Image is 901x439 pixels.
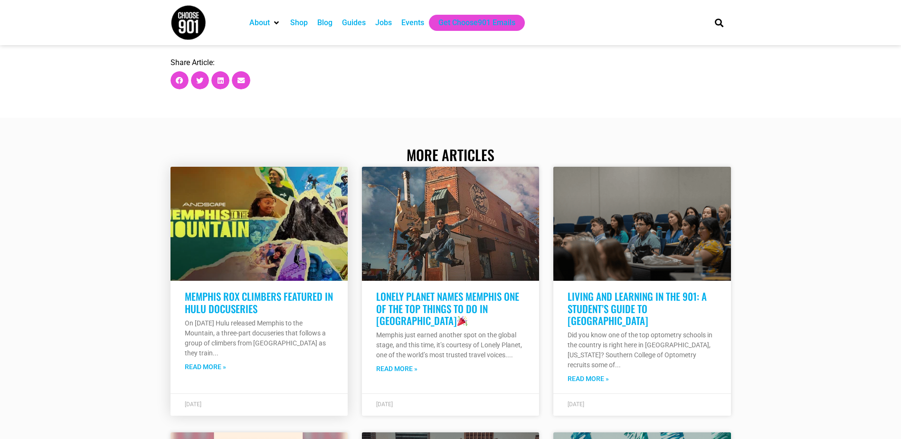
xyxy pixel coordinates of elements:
img: 🎉 [457,316,467,326]
a: Living and learning in the 901: A student’s guide to [GEOGRAPHIC_DATA] [568,289,707,327]
div: Share on facebook [171,71,189,89]
div: Share on email [232,71,250,89]
a: Events [401,17,424,29]
a: A group of students sit attentively in a lecture hall, listening to a presentation. Some have not... [553,167,730,281]
a: Memphis Rox Climbers Featured in Hulu Docuseries [185,289,333,315]
p: Memphis just earned another spot on the global stage, and this time, it’s courtesy of Lonely Plan... [376,330,525,360]
a: Jobs [375,17,392,29]
a: Get Choose901 Emails [438,17,515,29]
a: Lonely Planet Names Memphis One of the Top Things to Do in [GEOGRAPHIC_DATA] [376,289,519,327]
a: Read more about Living and learning in the 901: A student’s guide to Memphis [568,374,609,384]
h2: More Articles [171,146,731,163]
div: Share on linkedin [211,71,229,89]
span: [DATE] [568,401,584,408]
span: [DATE] [376,401,393,408]
a: Two people jumping in front of a building with a guitar, featuring The Edge. [362,167,539,281]
a: Read more about Memphis Rox Climbers Featured in Hulu Docuseries [185,362,226,372]
p: Share Article: [171,59,731,67]
a: Guides [342,17,366,29]
span: [DATE] [185,401,201,408]
a: Blog [317,17,332,29]
p: On [DATE] Hulu released Memphis to the Mountain, a three-part docuseries that follows a group of ... [185,318,333,358]
div: Share on twitter [191,71,209,89]
div: Search [711,15,727,30]
a: Read more about Lonely Planet Names Memphis One of the Top Things to Do in North America 🎉 [376,364,417,374]
nav: Main nav [245,15,699,31]
a: Shop [290,17,308,29]
a: About [249,17,270,29]
p: Did you know one of the top optometry schools in the country is right here in [GEOGRAPHIC_DATA], ... [568,330,716,370]
div: About [245,15,285,31]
